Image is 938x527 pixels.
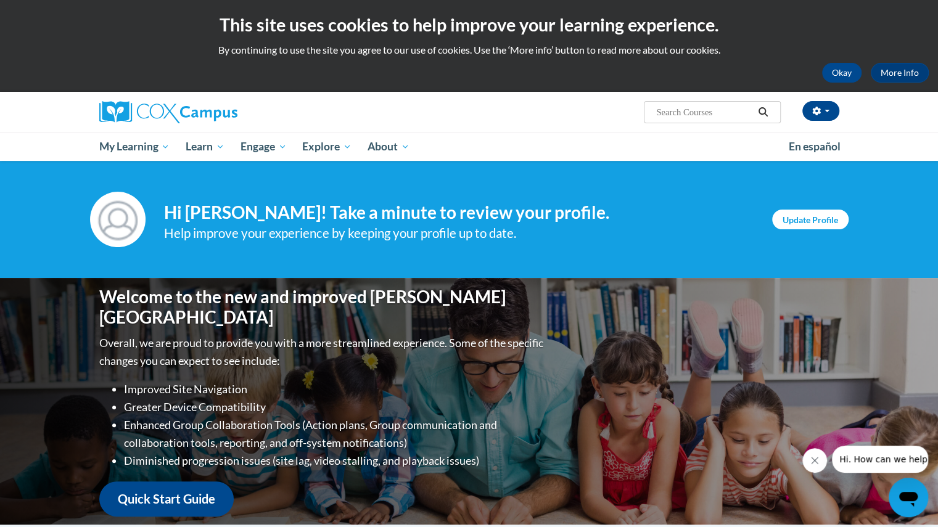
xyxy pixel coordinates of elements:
a: Engage [232,133,295,161]
a: En español [781,134,849,160]
a: Learn [178,133,232,161]
li: Improved Site Navigation [124,380,546,398]
iframe: Close message [802,448,827,473]
span: Engage [241,139,287,154]
a: More Info [871,63,929,83]
button: Search [754,105,772,120]
a: Update Profile [772,210,849,229]
button: Okay [822,63,862,83]
span: En español [789,140,841,153]
p: By continuing to use the site you agree to our use of cookies. Use the ‘More info’ button to read... [9,43,929,57]
div: Main menu [81,133,858,161]
a: Quick Start Guide [99,481,234,517]
span: About [368,139,409,154]
h4: Hi [PERSON_NAME]! Take a minute to review your profile. [164,202,754,223]
span: Explore [302,139,352,154]
p: Overall, we are proud to provide you with a more streamlined experience. Some of the specific cha... [99,334,546,370]
img: Profile Image [90,192,146,247]
button: Account Settings [802,101,839,121]
img: Cox Campus [99,101,237,123]
iframe: Button to launch messaging window [889,478,928,517]
a: Explore [294,133,360,161]
iframe: Message from company [832,446,928,473]
h2: This site uses cookies to help improve your learning experience. [9,12,929,37]
a: My Learning [91,133,178,161]
div: Help improve your experience by keeping your profile up to date. [164,223,754,243]
li: Diminished progression issues (site lag, video stalling, and playback issues) [124,452,546,470]
li: Greater Device Compatibility [124,398,546,416]
span: My Learning [99,139,170,154]
span: Hi. How can we help? [7,9,100,18]
a: About [360,133,418,161]
span: Learn [186,139,224,154]
li: Enhanced Group Collaboration Tools (Action plans, Group communication and collaboration tools, re... [124,416,546,452]
h1: Welcome to the new and improved [PERSON_NAME][GEOGRAPHIC_DATA] [99,287,546,328]
a: Cox Campus [99,101,334,123]
input: Search Courses [655,105,754,120]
